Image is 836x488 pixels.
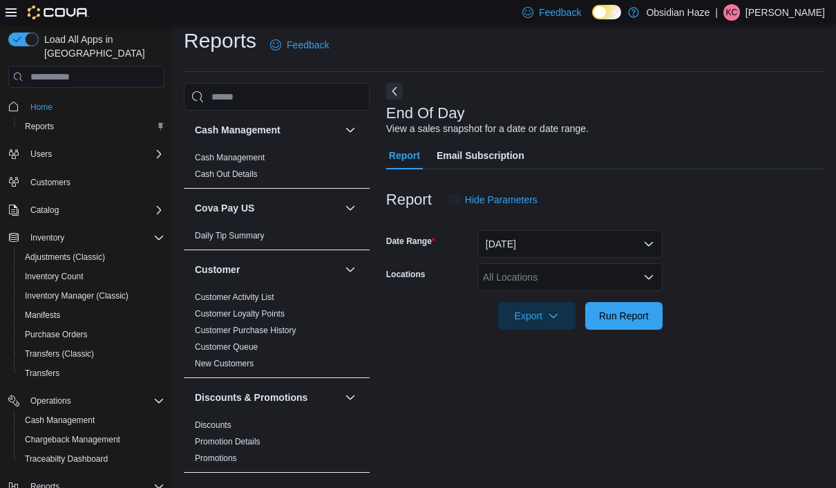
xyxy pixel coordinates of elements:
span: Transfers (Classic) [19,346,164,362]
a: Adjustments (Classic) [19,249,111,265]
button: Adjustments (Classic) [14,247,170,267]
span: Manifests [25,310,60,321]
button: Cash Management [195,123,339,137]
label: Date Range [386,236,435,247]
span: Cash Management [25,415,95,426]
a: Reports [19,118,59,135]
a: Home [25,99,58,115]
button: Operations [25,393,77,409]
span: Users [25,146,164,162]
span: Cash Management [19,412,164,429]
a: Transfers [19,365,65,382]
span: Traceabilty Dashboard [19,451,164,467]
span: Customers [30,177,70,188]
a: Customer Queue [195,342,258,352]
h3: Customer [195,263,240,276]
span: Export [506,302,567,330]
span: Load All Apps in [GEOGRAPHIC_DATA] [39,32,164,60]
span: Inventory Count [25,271,84,282]
button: Hide Parameters [443,186,543,214]
button: Inventory Manager (Classic) [14,286,170,306]
a: Inventory Count [19,268,89,285]
button: Chargeback Management [14,430,170,449]
span: Operations [25,393,164,409]
span: Dark Mode [592,19,593,20]
span: Purchase Orders [19,326,164,343]
span: Inventory Manager (Classic) [25,290,129,301]
button: Transfers (Classic) [14,344,170,364]
span: Feedback [539,6,581,19]
button: Manifests [14,306,170,325]
div: View a sales snapshot for a date or date range. [386,122,589,136]
span: Reports [25,121,54,132]
button: Cova Pay US [195,201,339,215]
span: Adjustments (Classic) [19,249,164,265]
a: Customer Loyalty Points [195,309,285,319]
h1: Reports [184,27,256,55]
div: Discounts & Promotions [184,417,370,472]
a: Customer Purchase History [195,326,296,335]
span: Inventory [25,229,164,246]
button: Next [386,83,403,100]
h3: Cova Pay US [195,201,254,215]
a: Manifests [19,307,66,323]
button: Customer [342,261,359,278]
span: Report [389,142,420,169]
a: Customers [25,174,76,191]
span: Inventory [30,232,64,243]
button: Discounts & Promotions [342,389,359,406]
span: Catalog [25,202,164,218]
a: Promotion Details [195,437,260,447]
div: Customer [184,289,370,377]
span: Hide Parameters [465,193,538,207]
button: Cash Management [342,122,359,138]
a: Customer Activity List [195,292,274,302]
span: Run Report [599,309,649,323]
span: Home [25,97,164,115]
button: Run Report [585,302,663,330]
div: Cova Pay US [184,227,370,250]
span: Purchase Orders [25,329,88,340]
button: Inventory Count [14,267,170,286]
a: Chargeback Management [19,431,126,448]
span: Chargeback Management [19,431,164,448]
a: Purchase Orders [19,326,93,343]
a: New Customers [195,359,254,368]
span: Feedback [287,38,329,52]
a: Discounts [195,420,231,430]
button: Inventory [25,229,70,246]
button: Users [25,146,57,162]
span: Email Subscription [437,142,524,169]
label: Locations [386,269,426,280]
button: Transfers [14,364,170,383]
p: Obsidian Haze [646,4,710,21]
button: Export [498,302,576,330]
button: Home [3,96,170,116]
div: Kevin Carter [723,4,740,21]
span: Transfers [25,368,59,379]
span: Manifests [19,307,164,323]
p: | [715,4,718,21]
span: Reports [19,118,164,135]
a: Inventory Manager (Classic) [19,288,134,304]
button: Inventory [3,228,170,247]
button: Cash Management [14,411,170,430]
span: Transfers [19,365,164,382]
button: Customer [195,263,339,276]
a: Transfers (Classic) [19,346,99,362]
button: Reports [14,117,170,136]
button: Open list of options [643,272,654,283]
h3: End Of Day [386,105,465,122]
span: Traceabilty Dashboard [25,453,108,464]
a: Promotions [195,453,237,463]
span: Inventory Count [19,268,164,285]
span: Chargeback Management [25,434,120,445]
span: KC [726,4,738,21]
a: Feedback [265,31,334,59]
input: Dark Mode [592,5,621,19]
span: Adjustments (Classic) [25,252,105,263]
span: Users [30,149,52,160]
a: Cash Out Details [195,169,258,179]
span: Home [30,102,53,113]
a: Daily Tip Summary [195,231,265,241]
